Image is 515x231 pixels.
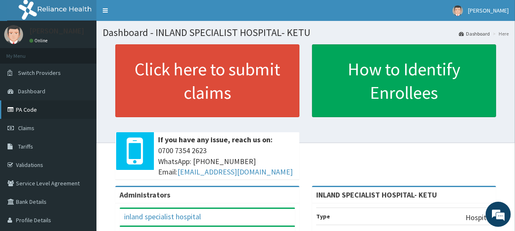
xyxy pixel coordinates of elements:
span: Switch Providers [18,69,61,77]
a: [EMAIL_ADDRESS][DOMAIN_NAME] [177,167,293,177]
span: [PERSON_NAME] [468,7,509,14]
span: Tariffs [18,143,33,150]
a: Online [29,38,49,44]
span: Dashboard [18,87,45,95]
img: User Image [4,25,23,44]
strong: INLAND SPECIALIST HOSPITAL- KETU [316,190,437,200]
p: Hospital [466,212,492,223]
b: Type [316,213,330,220]
span: Claims [18,124,34,132]
a: Click here to submit claims [115,44,299,117]
b: Administrators [120,190,170,200]
li: Here [491,30,509,37]
img: User Image [453,5,463,16]
a: Dashboard [459,30,490,37]
span: 0700 7354 2623 WhatsApp: [PHONE_NUMBER] Email: [158,145,295,177]
h1: Dashboard - INLAND SPECIALIST HOSPITAL- KETU [103,27,509,38]
a: inland specialist hospital [124,212,201,221]
p: [PERSON_NAME] [29,27,84,35]
b: If you have any issue, reach us on: [158,135,273,144]
a: How to Identify Enrollees [312,44,496,117]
